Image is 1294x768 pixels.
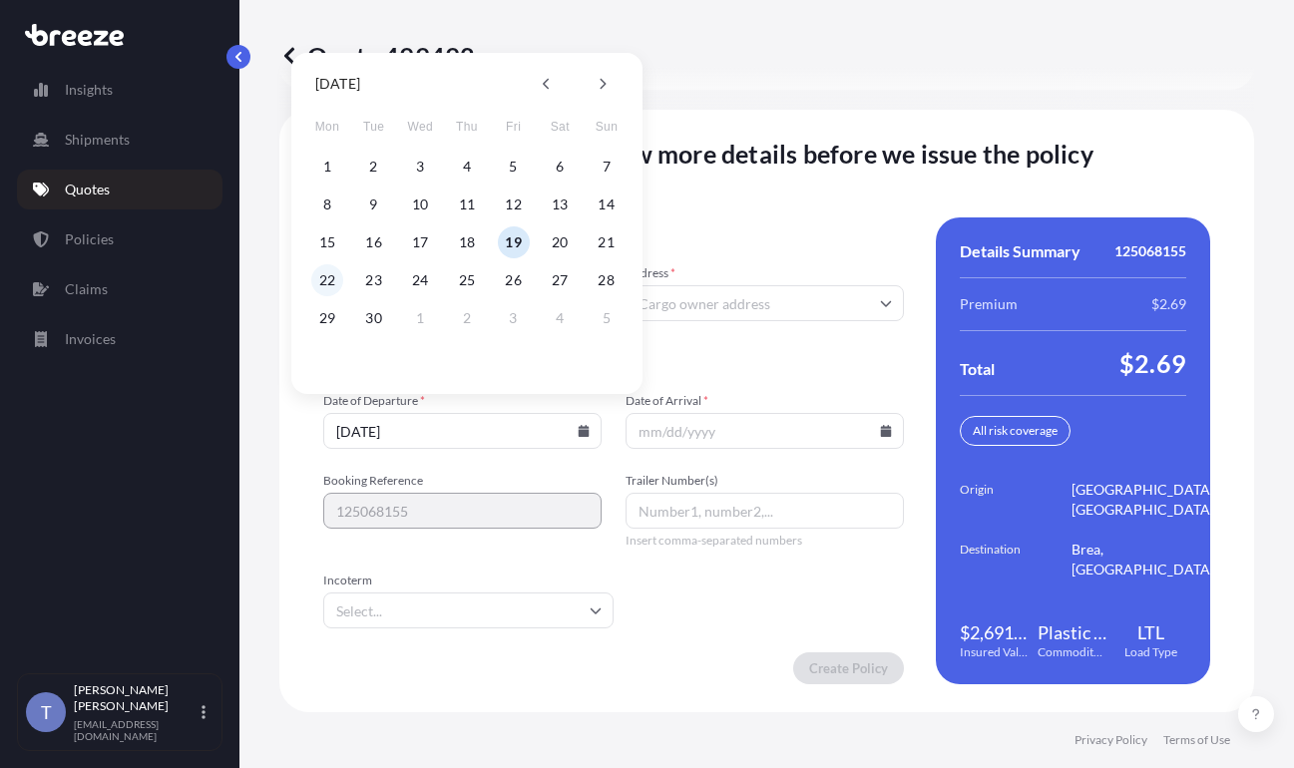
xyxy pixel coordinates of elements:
[498,151,530,183] button: 5
[65,180,110,199] p: Quotes
[589,107,625,147] span: Sunday
[626,473,904,489] span: Trailer Number(s)
[17,170,222,209] a: Quotes
[809,658,888,678] p: Create Policy
[451,151,483,183] button: 4
[74,682,198,714] p: [PERSON_NAME] [PERSON_NAME]
[542,107,578,147] span: Saturday
[544,151,576,183] button: 6
[440,138,1093,170] span: We just need a few more details before we issue the policy
[626,285,904,321] input: Cargo owner address
[626,493,904,529] input: Number1, number2,...
[311,226,343,258] button: 15
[960,241,1080,261] span: Details Summary
[1151,294,1186,314] span: $2.69
[960,294,1018,314] span: Premium
[404,302,436,334] button: 1
[451,264,483,296] button: 25
[1114,241,1186,261] span: 125068155
[1163,732,1230,748] a: Terms of Use
[1038,644,1107,660] span: Commodity Category
[315,72,360,96] div: [DATE]
[591,189,623,220] button: 14
[311,189,343,220] button: 8
[358,189,390,220] button: 9
[65,279,108,299] p: Claims
[323,573,614,588] span: Incoterm
[41,702,52,722] span: T
[451,226,483,258] button: 18
[323,413,602,449] input: mm/dd/yyyy
[74,718,198,742] p: [EMAIL_ADDRESS][DOMAIN_NAME]
[626,533,904,549] span: Insert comma-separated numbers
[404,264,436,296] button: 24
[498,189,530,220] button: 12
[65,329,116,349] p: Invoices
[451,189,483,220] button: 11
[960,359,995,379] span: Total
[309,107,345,147] span: Monday
[626,413,904,449] input: mm/dd/yyyy
[356,107,392,147] span: Tuesday
[544,189,576,220] button: 13
[1072,540,1217,579] span: Brea, [GEOGRAPHIC_DATA]
[496,107,532,147] span: Friday
[591,151,623,183] button: 7
[591,264,623,296] button: 28
[311,151,343,183] button: 1
[17,70,222,110] a: Insights
[1119,347,1186,379] span: $2.69
[65,80,113,100] p: Insights
[323,473,602,489] span: Booking Reference
[65,229,114,249] p: Policies
[544,302,576,334] button: 4
[17,319,222,359] a: Invoices
[17,219,222,259] a: Policies
[1072,480,1217,520] span: [GEOGRAPHIC_DATA], [GEOGRAPHIC_DATA]
[1137,620,1164,644] span: LTL
[402,107,438,147] span: Wednesday
[498,226,530,258] button: 19
[323,592,614,628] input: Select...
[449,107,485,147] span: Thursday
[451,302,483,334] button: 2
[591,302,623,334] button: 5
[311,264,343,296] button: 22
[358,151,390,183] button: 2
[591,226,623,258] button: 21
[1038,620,1107,644] span: Plastic and Plastic Products
[1124,644,1177,660] span: Load Type
[498,302,530,334] button: 3
[323,493,602,529] input: Your internal reference
[544,226,576,258] button: 20
[544,264,576,296] button: 27
[65,130,130,150] p: Shipments
[626,393,904,409] span: Date of Arrival
[358,226,390,258] button: 16
[311,302,343,334] button: 29
[358,302,390,334] button: 30
[960,480,1072,520] span: Origin
[626,265,904,281] span: Address
[960,416,1071,446] div: All risk coverage
[17,120,222,160] a: Shipments
[960,540,1072,579] span: Destination
[358,264,390,296] button: 23
[404,189,436,220] button: 10
[498,264,530,296] button: 26
[17,269,222,309] a: Claims
[279,40,475,72] p: Quote 499492
[793,652,904,684] button: Create Policy
[404,151,436,183] button: 3
[1075,732,1147,748] a: Privacy Policy
[404,226,436,258] button: 17
[960,620,1030,644] span: $2,691.28
[960,644,1030,660] span: Insured Value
